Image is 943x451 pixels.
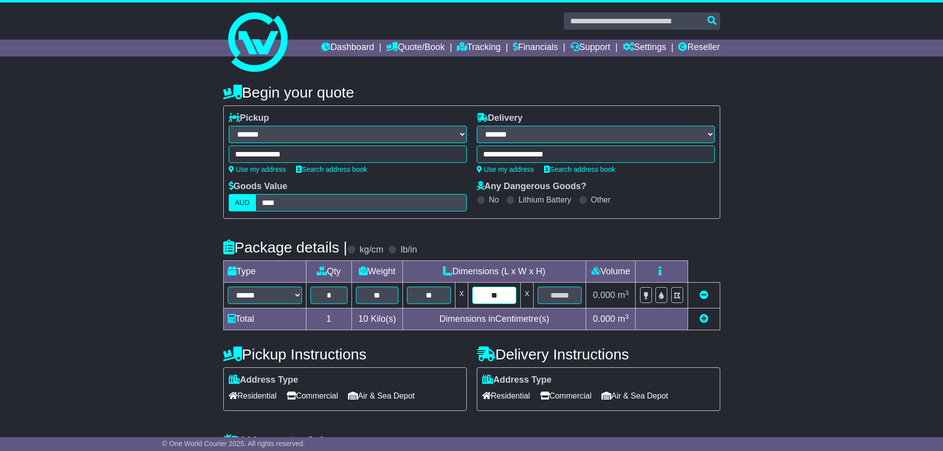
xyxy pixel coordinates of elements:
label: Lithium Battery [518,195,571,204]
label: lb/in [400,245,417,255]
label: No [489,195,499,204]
a: Add new item [699,314,708,324]
td: x [521,283,534,308]
label: Pickup [229,113,269,124]
sup: 3 [625,313,629,320]
td: Volume [586,261,636,283]
label: Any Dangerous Goods? [477,181,587,192]
span: m [618,290,629,300]
span: 10 [358,314,368,324]
span: Commercial [287,388,338,403]
h4: Warranty & Insurance [223,433,720,450]
span: 0.000 [593,314,615,324]
td: Qty [306,261,352,283]
a: Search address book [296,165,367,173]
label: Delivery [477,113,523,124]
td: Type [223,261,306,283]
label: Other [591,195,611,204]
td: x [455,283,468,308]
span: Air & Sea Depot [601,388,668,403]
td: Kilo(s) [352,308,403,330]
a: Dashboard [321,40,374,56]
a: Use my address [477,165,534,173]
a: Quote/Book [386,40,445,56]
a: Reseller [678,40,720,56]
span: Air & Sea Depot [348,388,415,403]
td: 1 [306,308,352,330]
h4: Pickup Instructions [223,346,467,362]
label: kg/cm [359,245,383,255]
label: Goods Value [229,181,288,192]
h4: Begin your quote [223,84,720,100]
span: m [618,314,629,324]
td: Weight [352,261,403,283]
span: Residential [482,388,530,403]
a: Search address book [544,165,615,173]
span: 0.000 [593,290,615,300]
a: Tracking [457,40,500,56]
td: Dimensions in Centimetre(s) [402,308,586,330]
h4: Delivery Instructions [477,346,720,362]
a: Remove this item [699,290,708,300]
span: © One World Courier 2025. All rights reserved. [162,440,305,448]
span: Residential [229,388,277,403]
a: Financials [513,40,558,56]
a: Use my address [229,165,286,173]
a: Settings [623,40,666,56]
label: Address Type [482,375,552,386]
span: Commercial [540,388,592,403]
td: Dimensions (L x W x H) [402,261,586,283]
label: AUD [229,194,256,211]
label: Address Type [229,375,298,386]
td: Total [223,308,306,330]
sup: 3 [625,289,629,297]
a: Support [570,40,610,56]
h4: Package details | [223,239,347,255]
